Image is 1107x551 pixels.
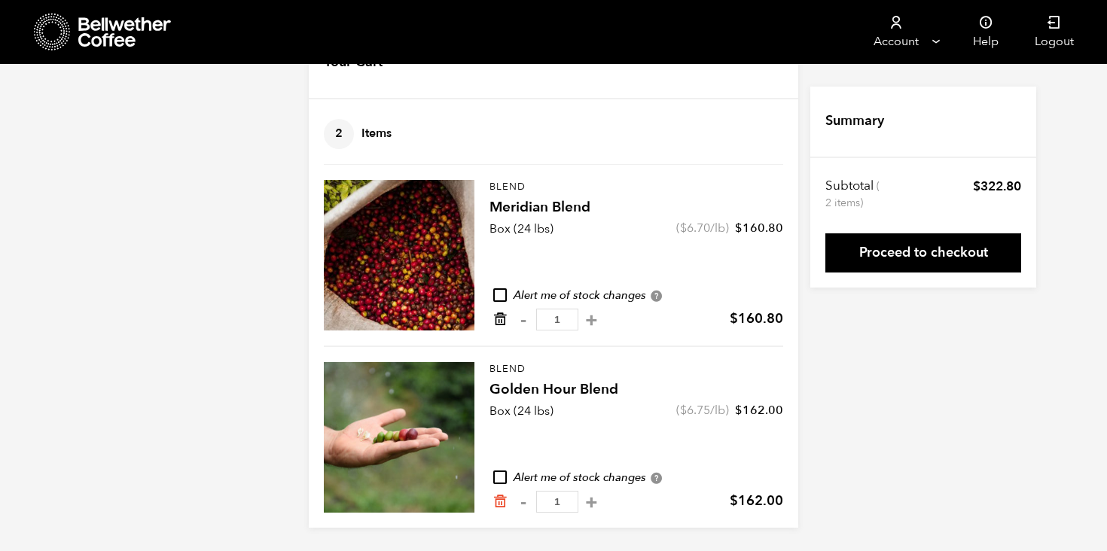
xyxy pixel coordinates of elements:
[680,220,710,236] bdi: 6.70
[735,402,743,419] span: $
[825,233,1021,272] a: Proceed to checkout
[514,312,532,327] button: -
[735,220,743,236] span: $
[514,495,532,510] button: -
[825,111,884,131] h4: Summary
[680,402,710,419] bdi: 6.75
[489,402,553,420] p: Box (24 lbs)
[973,178,980,195] span: $
[676,402,729,419] span: ( /lb)
[825,178,882,211] th: Subtotal
[536,309,578,330] input: Qty
[735,220,783,236] bdi: 160.80
[730,309,783,328] bdi: 160.80
[489,470,783,486] div: Alert me of stock changes
[324,119,392,149] h4: Items
[735,402,783,419] bdi: 162.00
[582,495,601,510] button: +
[680,402,687,419] span: $
[493,494,508,510] a: Remove from cart
[489,220,553,238] p: Box (24 lbs)
[489,379,783,400] h4: Golden Hour Blend
[973,178,1021,195] bdi: 322.80
[730,492,783,510] bdi: 162.00
[489,180,783,195] p: Blend
[489,288,783,304] div: Alert me of stock changes
[324,119,354,149] span: 2
[730,309,738,328] span: $
[493,312,508,327] a: Remove from cart
[676,220,729,236] span: ( /lb)
[680,220,687,236] span: $
[489,197,783,218] h4: Meridian Blend
[582,312,601,327] button: +
[489,362,783,377] p: Blend
[730,492,738,510] span: $
[536,491,578,513] input: Qty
